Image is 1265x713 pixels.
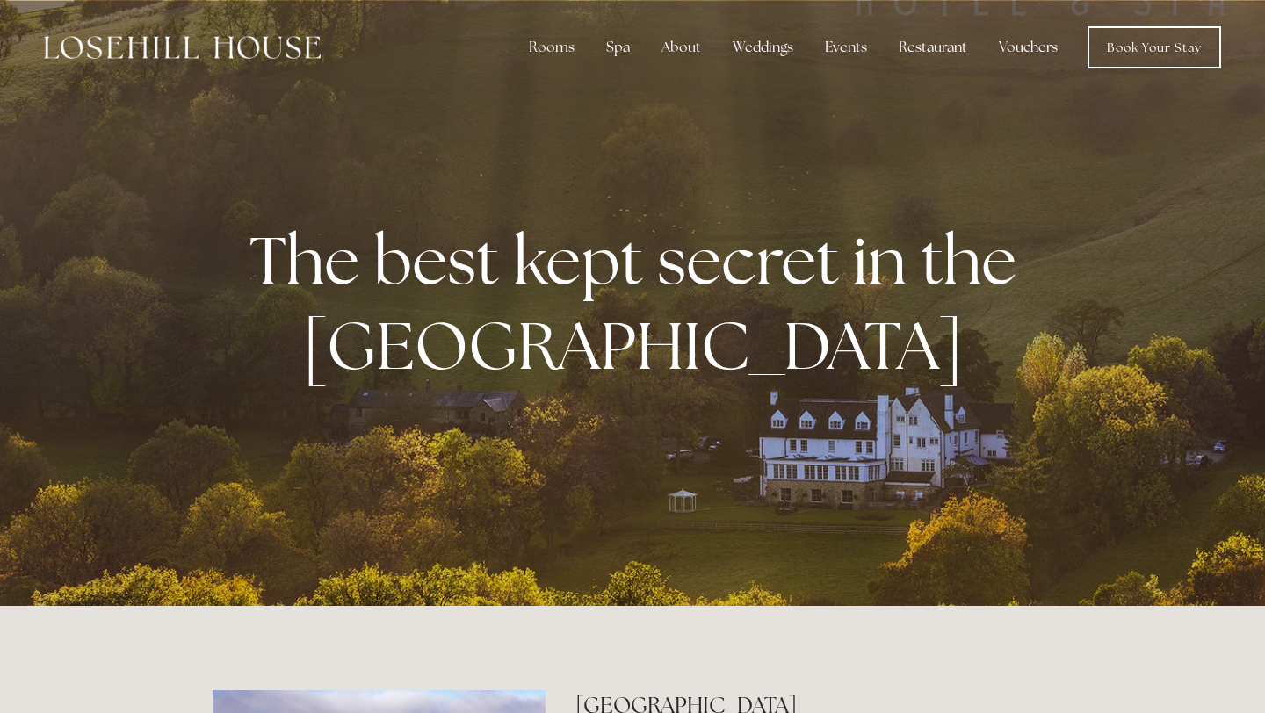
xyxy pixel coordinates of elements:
div: Restaurant [885,30,981,65]
div: Weddings [719,30,807,65]
div: Events [811,30,881,65]
strong: The best kept secret in the [GEOGRAPHIC_DATA] [249,217,1030,389]
div: Rooms [515,30,589,65]
a: Vouchers [985,30,1072,65]
div: About [647,30,715,65]
img: Losehill House [44,36,321,59]
a: Book Your Stay [1088,26,1221,68]
div: Spa [592,30,644,65]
